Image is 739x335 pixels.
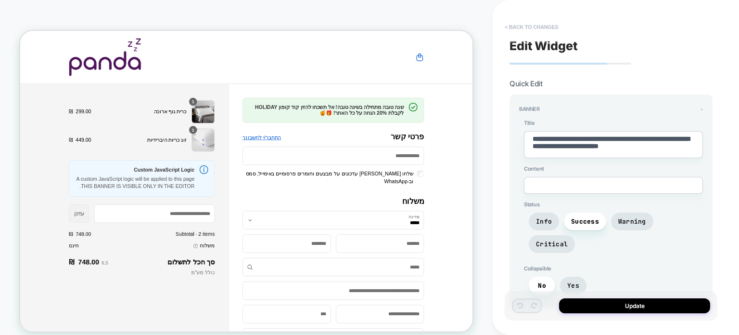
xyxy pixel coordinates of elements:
[296,89,538,206] section: פרטי קשר
[74,192,232,202] p: A custom JavaScript logic will be applied to this page
[567,281,579,290] span: Yes
[559,298,710,313] button: Update
[109,306,117,313] span: ILS
[102,103,222,113] p: כרית גוף ארוכה
[229,128,232,136] span: 1
[74,202,232,213] p: THIS BANNER IS VISIBLE ONLY IN THE EDITOR.
[296,137,348,147] a: התחבר/י לחשבונך
[296,221,538,233] h2: משלוח
[207,267,259,275] span: Subtotal · 2 items
[296,186,530,206] label: שלחו [PERSON_NAME] עדכונים על מבצעים וחומרים פרסומיים באימייל, סמס וב-WhatsApp
[65,89,259,162] section: סל הקניות
[229,90,232,99] span: 1
[536,240,568,248] span: Critical
[500,19,563,35] button: < Back to changes
[510,79,542,88] span: Quick Edit
[494,135,538,147] h2: פרטי קשר
[701,106,703,112] span: -
[618,217,646,226] span: Warning
[240,281,259,292] span: משלוח
[65,140,95,150] span: ‏449.00 ‏ ₪
[65,282,78,290] span: חינם
[538,281,546,290] span: No
[228,318,259,326] span: כולל מע"מ
[510,39,578,53] span: Edit Widget
[65,267,95,275] span: ‏748.00 ‏ ₪
[102,140,222,150] p: זוג כריות היברידיות
[524,120,703,126] span: Title
[65,103,95,113] span: ‏299.00 ‏ ₪
[229,130,259,161] img: זוג כריות היברידיות
[527,29,538,41] a: סל הקניות
[196,303,259,313] strong: סך הכל לתשלום
[524,201,703,208] span: Status
[74,181,232,189] h1: Custom JavaScript Logic
[571,217,599,226] span: Success
[524,265,703,272] span: Collapsible
[65,302,105,316] strong: ‏748.00 ‏ ₪
[519,106,540,112] span: Banner
[229,93,259,123] img: כרית גוף ארוכה
[524,165,703,172] span: Content
[536,217,552,226] span: Info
